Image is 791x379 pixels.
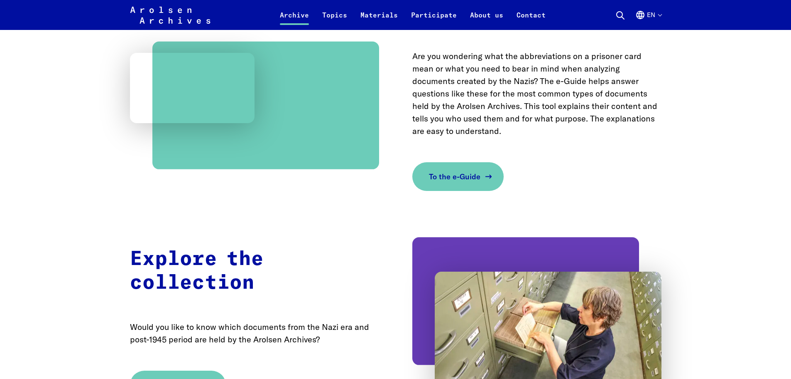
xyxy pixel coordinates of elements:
a: Contact [510,10,552,30]
a: About us [463,10,510,30]
nav: Primary [273,5,552,25]
a: Materials [354,10,404,30]
a: Topics [316,10,354,30]
h2: Explore the collection [130,248,379,295]
a: Participate [404,10,463,30]
a: Archive [273,10,316,30]
span: To the e-Guide [429,171,480,182]
p: Are you wondering what the abbreviations on a prisoner card mean or what you need to bear in mind... [412,50,661,137]
p: Would you like to know which documents from the Nazi era and post-1945 period are held by the Aro... [130,321,379,346]
button: English, language selection [635,10,661,30]
a: To the e-Guide [412,162,504,191]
